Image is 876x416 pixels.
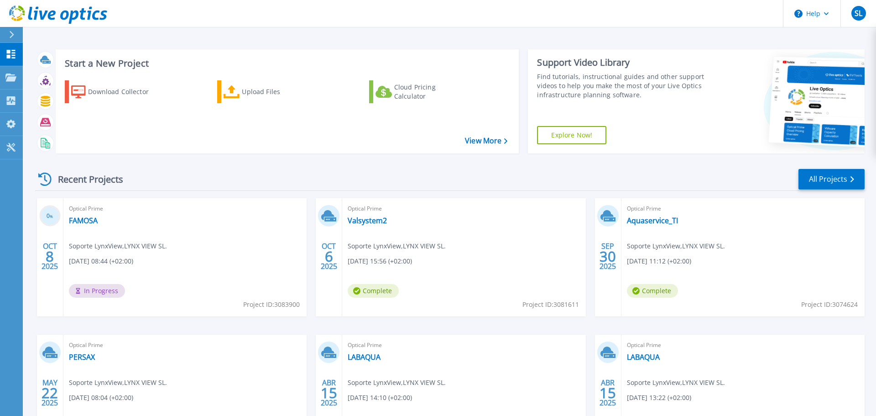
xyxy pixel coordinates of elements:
a: Download Collector [65,80,167,103]
a: Cloud Pricing Calculator [369,80,471,103]
div: Cloud Pricing Calculator [394,83,467,101]
span: Soporte LynxView , LYNX VIEW SL. [69,241,167,251]
span: 30 [600,253,616,260]
div: SEP 2025 [599,240,616,273]
div: OCT 2025 [41,240,58,273]
a: PERSAX [69,353,95,362]
span: Optical Prime [627,340,859,350]
div: Upload Files [242,83,315,101]
div: MAY 2025 [41,376,58,410]
a: View More [465,137,507,145]
a: LABAQUA [627,353,660,362]
span: In Progress [69,284,125,298]
span: 6 [325,253,333,260]
div: Recent Projects [35,168,136,190]
a: FAMOSA [69,216,98,225]
a: All Projects [798,169,865,190]
span: Project ID: 3081611 [522,300,579,310]
a: LABAQUA [348,353,381,362]
span: Complete [627,284,678,298]
div: Find tutorials, instructional guides and other support videos to help you make the most of your L... [537,72,709,100]
span: [DATE] 15:56 (+02:00) [348,256,412,266]
h3: Start a New Project [65,58,507,68]
span: Optical Prime [348,340,580,350]
span: [DATE] 14:10 (+02:00) [348,393,412,403]
span: SL [855,10,862,17]
span: Soporte LynxView , LYNX VIEW SL. [348,241,446,251]
span: Optical Prime [69,340,301,350]
h3: 0 [39,211,61,221]
span: Project ID: 3074624 [801,300,858,310]
span: Optical Prime [627,204,859,214]
div: ABR 2025 [599,376,616,410]
a: Aquaservice_TI [627,216,678,225]
span: % [50,214,53,219]
a: Upload Files [217,80,319,103]
span: 15 [321,389,337,397]
span: 8 [46,253,54,260]
span: [DATE] 08:44 (+02:00) [69,256,133,266]
span: [DATE] 13:22 (+02:00) [627,393,691,403]
div: Support Video Library [537,57,709,68]
span: Optical Prime [348,204,580,214]
span: Soporte LynxView , LYNX VIEW SL. [627,378,725,388]
a: Explore Now! [537,126,606,144]
div: ABR 2025 [320,376,338,410]
span: Complete [348,284,399,298]
a: Valsystem2 [348,216,387,225]
div: Download Collector [88,83,161,101]
span: 15 [600,389,616,397]
span: Soporte LynxView , LYNX VIEW SL. [627,241,725,251]
span: Optical Prime [69,204,301,214]
div: OCT 2025 [320,240,338,273]
span: Soporte LynxView , LYNX VIEW SL. [348,378,446,388]
span: Project ID: 3083900 [243,300,300,310]
span: [DATE] 08:04 (+02:00) [69,393,133,403]
span: [DATE] 11:12 (+02:00) [627,256,691,266]
span: Soporte LynxView , LYNX VIEW SL. [69,378,167,388]
span: 22 [42,389,58,397]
